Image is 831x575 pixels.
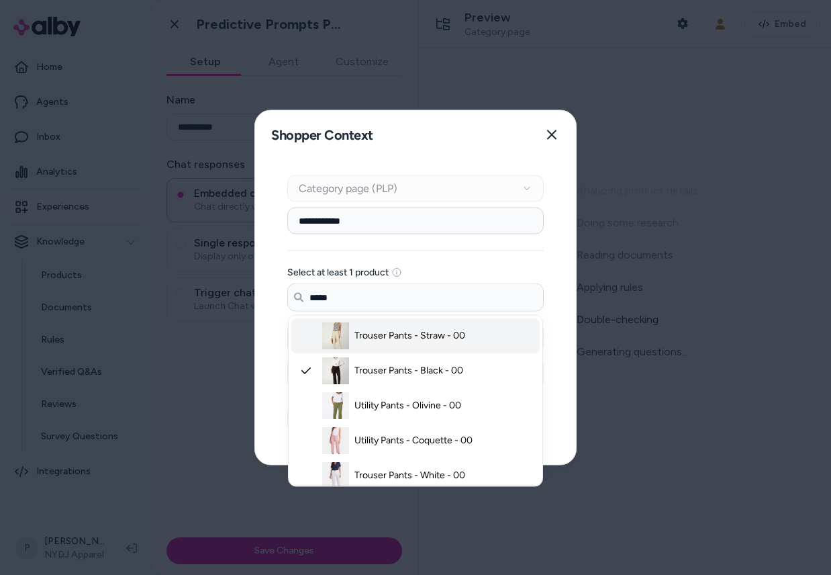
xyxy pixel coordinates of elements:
[266,121,373,148] h2: Shopper Context
[322,357,349,384] img: Trouser Pants - Black - 00
[287,406,350,433] button: Submit
[354,399,461,412] span: Utility Pants - Olivine - 00
[354,434,473,447] span: Utility Pants - Coquette - 00
[322,322,349,349] img: Trouser Pants - Straw - 00
[354,469,465,482] span: Trouser Pants - White - 00
[322,427,349,454] img: Utility Pants - Coquette - 00
[287,268,389,277] label: Select at least 1 product
[354,329,465,343] span: Trouser Pants - Straw - 00
[354,364,463,378] span: Trouser Pants - Black - 00
[322,462,349,489] img: Trouser Pants - White - 00
[322,392,349,419] img: Utility Pants - Olivine - 00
